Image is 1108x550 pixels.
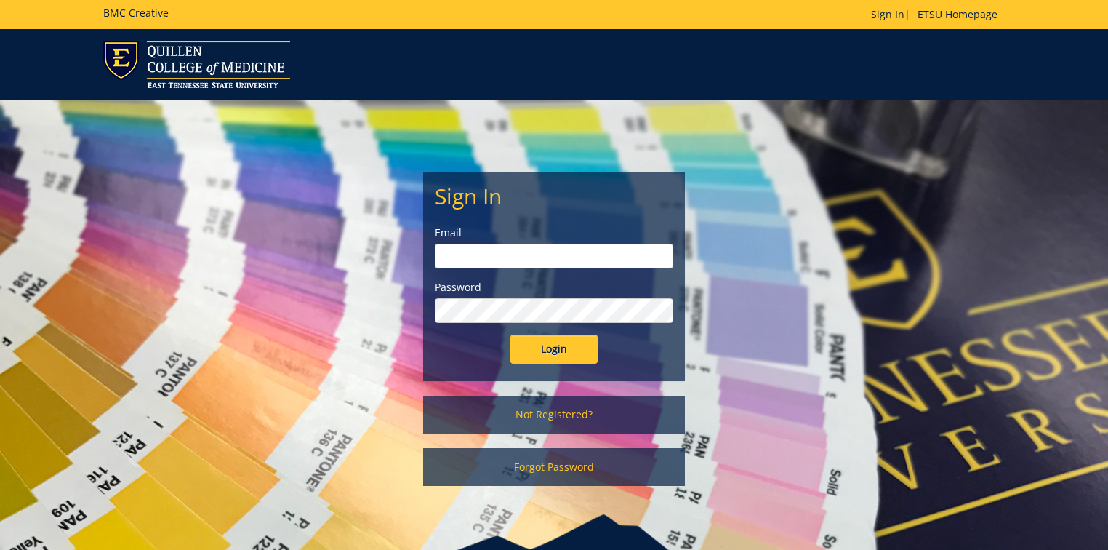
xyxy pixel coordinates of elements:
[871,7,1005,22] p: |
[435,280,673,295] label: Password
[423,396,685,434] a: Not Registered?
[910,7,1005,21] a: ETSU Homepage
[510,335,598,364] input: Login
[435,184,673,208] h2: Sign In
[103,41,290,88] img: ETSU logo
[423,448,685,486] a: Forgot Password
[103,7,169,18] h5: BMC Creative
[435,226,673,240] label: Email
[871,7,904,21] a: Sign In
